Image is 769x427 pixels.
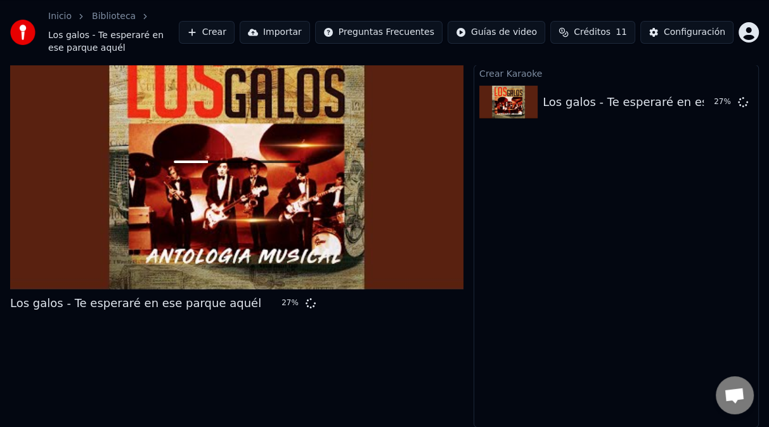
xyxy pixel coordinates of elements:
[474,65,758,81] div: Crear Karaoke
[179,21,235,44] button: Crear
[281,298,300,308] div: 27 %
[550,21,635,44] button: Créditos11
[48,10,72,23] a: Inicio
[716,376,754,414] a: Chat abierto
[714,97,733,107] div: 27 %
[616,26,627,39] span: 11
[240,21,310,44] button: Importar
[640,21,733,44] button: Configuración
[92,10,136,23] a: Biblioteca
[48,29,179,55] span: Los galos - Te esperaré en ese parque aquél
[10,20,36,45] img: youka
[574,26,611,39] span: Créditos
[48,10,179,55] nav: breadcrumb
[315,21,443,44] button: Preguntas Frecuentes
[448,21,545,44] button: Guías de video
[10,294,261,312] div: Los galos - Te esperaré en ese parque aquél
[664,26,725,39] div: Configuración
